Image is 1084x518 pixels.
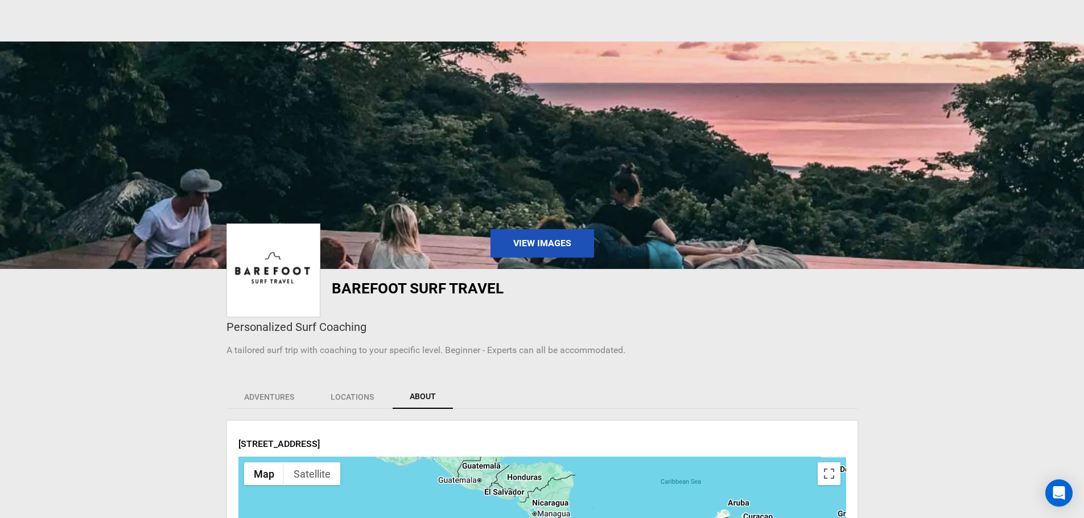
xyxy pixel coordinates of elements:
button: Show street map [244,462,284,485]
a: Adventures [226,385,312,409]
div: Open Intercom Messenger [1045,479,1073,507]
a: Locations [313,385,391,409]
strong: [STREET_ADDRESS] [238,438,320,449]
p: A tailored surf trip with coaching to your specific level. Beginner - Experts can all be accommod... [226,344,858,357]
a: View Images [491,229,594,258]
img: img_e6b3145bd6cae91aed6afa4057557738.png [229,227,318,314]
div: Personalized Surf Coaching [226,319,858,335]
button: Toggle fullscreen view [818,462,840,485]
a: About [393,385,453,409]
h1: Barefoot Surf Travel [332,280,650,296]
button: Show satellite imagery [284,462,340,485]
